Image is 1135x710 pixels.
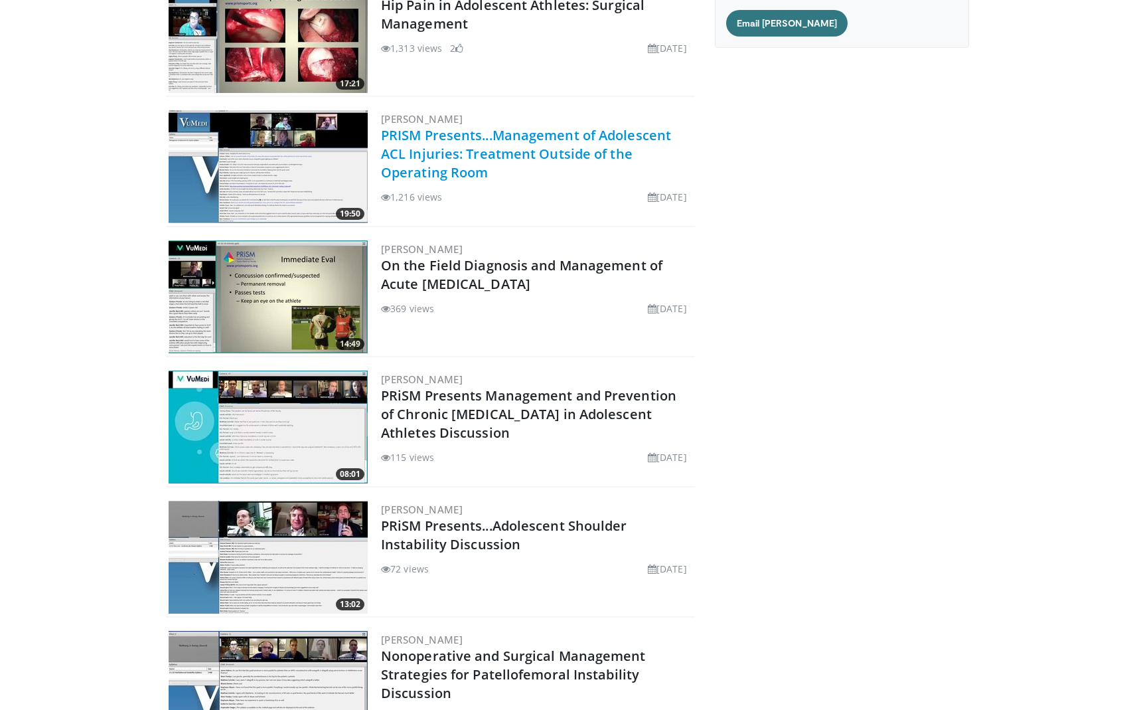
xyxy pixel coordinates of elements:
[648,562,687,576] li: [DATE]
[169,371,368,484] a: 08:01
[381,633,463,646] a: [PERSON_NAME]
[169,110,368,223] a: 19:50
[648,302,687,315] li: [DATE]
[336,598,364,610] span: 13:02
[381,190,442,204] li: 1,216 views
[381,256,662,293] a: On the Field Diagnosis and Management of Acute [MEDICAL_DATA]
[169,371,368,484] img: fdbe28ed-b1b2-4807-ae54-a6a05c481bec.300x170_q85_crop-smart_upscale.jpg
[648,41,687,55] li: [DATE]
[336,208,364,220] span: 19:50
[169,110,368,223] img: 3ce0be36-0393-47f1-8933-fe3425c719d9.300x170_q85_crop-smart_upscale.jpg
[336,78,364,90] span: 17:21
[336,468,364,480] span: 08:01
[336,338,364,350] span: 14:49
[381,647,646,702] a: Nonoperative and Surgical Management Strategies for Patellofemoral Instability Discussion
[381,373,463,386] a: [PERSON_NAME]
[381,126,671,181] a: PRISM Presents...Management of Adolescent ACL Injuries: Treatment Outside of the Operating Room
[381,112,463,126] a: [PERSON_NAME]
[381,562,429,576] li: 72 views
[381,517,627,553] a: PRiSM Presents...Adolescent Shoulder Instability Discussion
[381,41,442,55] li: 1,313 views
[381,302,434,315] li: 369 views
[726,10,848,37] a: Email [PERSON_NAME]
[648,450,687,464] li: [DATE]
[169,240,368,353] a: 14:49
[169,501,368,614] img: a18754be-76f1-41b5-8ae5-0cf2dbc27829.300x170_q85_crop-smart_upscale.jpg
[648,190,687,204] li: [DATE]
[381,503,463,516] a: [PERSON_NAME]
[381,387,676,442] a: PRiSM Presents Management and Prevention of Chronic [MEDICAL_DATA] in Adolescent Athletes Discussion
[169,501,368,614] a: 13:02
[381,450,434,464] li: 115 views
[381,242,463,256] a: [PERSON_NAME]
[169,240,368,353] img: 9a54863b-7556-437b-987e-7046f7cccc7b.300x170_q85_crop-smart_upscale.jpg
[450,41,463,55] li: 2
